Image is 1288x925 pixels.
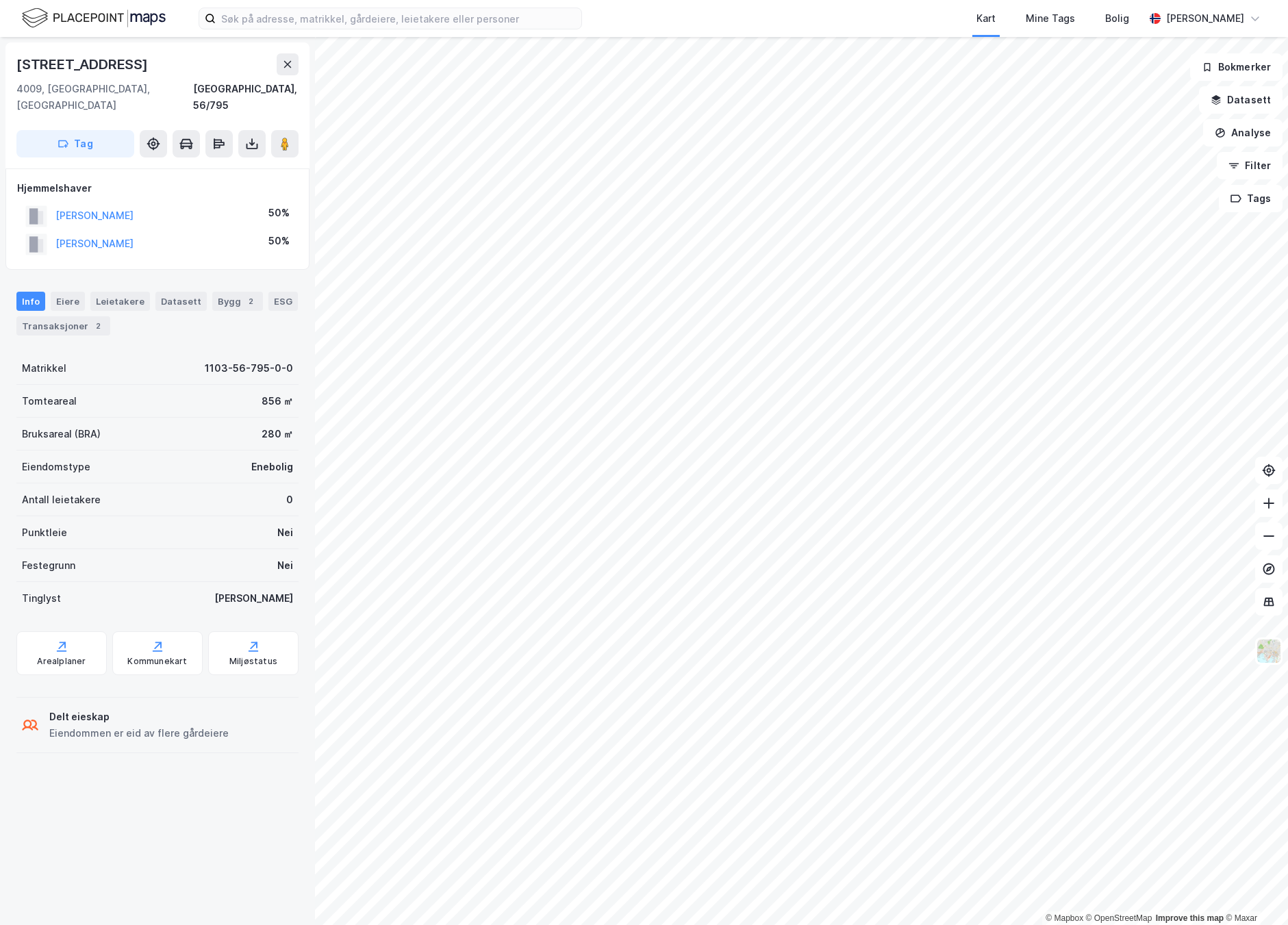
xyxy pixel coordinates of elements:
[90,292,150,311] div: Leietakere
[1203,119,1283,147] button: Analyse
[16,53,151,75] div: [STREET_ADDRESS]
[1105,10,1129,27] div: Bolig
[1199,86,1283,114] button: Datasett
[262,393,293,409] div: 856 ㎡
[22,426,101,442] div: Bruksareal (BRA)
[16,292,45,311] div: Info
[16,316,110,335] div: Transaksjoner
[1086,913,1152,923] a: OpenStreetMap
[244,294,257,308] div: 2
[49,709,229,725] div: Delt eieskap
[51,292,85,311] div: Eiere
[286,492,293,508] div: 0
[277,557,293,574] div: Nei
[155,292,207,311] div: Datasett
[22,459,90,475] div: Eiendomstype
[1217,152,1283,179] button: Filter
[16,81,193,114] div: 4009, [GEOGRAPHIC_DATA], [GEOGRAPHIC_DATA]
[277,524,293,541] div: Nei
[16,130,134,157] button: Tag
[22,557,75,574] div: Festegrunn
[127,656,187,667] div: Kommunekart
[1190,53,1283,81] button: Bokmerker
[1166,10,1244,27] div: [PERSON_NAME]
[22,590,61,607] div: Tinglyst
[262,426,293,442] div: 280 ㎡
[251,459,293,475] div: Enebolig
[205,360,293,377] div: 1103-56-795-0-0
[193,81,299,114] div: [GEOGRAPHIC_DATA], 56/795
[1256,638,1282,664] img: Z
[268,233,290,249] div: 50%
[1219,185,1283,212] button: Tags
[17,180,298,197] div: Hjemmelshaver
[37,656,86,667] div: Arealplaner
[212,292,263,311] div: Bygg
[216,8,581,29] input: Søk på adresse, matrikkel, gårdeiere, leietakere eller personer
[1046,913,1083,923] a: Mapbox
[22,524,67,541] div: Punktleie
[268,205,290,221] div: 50%
[268,292,298,311] div: ESG
[22,393,77,409] div: Tomteareal
[1220,859,1288,925] iframe: Chat Widget
[49,725,229,742] div: Eiendommen er eid av flere gårdeiere
[214,590,293,607] div: [PERSON_NAME]
[22,360,66,377] div: Matrikkel
[229,656,277,667] div: Miljøstatus
[22,6,166,30] img: logo.f888ab2527a4732fd821a326f86c7f29.svg
[22,492,101,508] div: Antall leietakere
[1156,913,1224,923] a: Improve this map
[1220,859,1288,925] div: Kontrollprogram for chat
[1026,10,1075,27] div: Mine Tags
[976,10,996,27] div: Kart
[91,319,105,333] div: 2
